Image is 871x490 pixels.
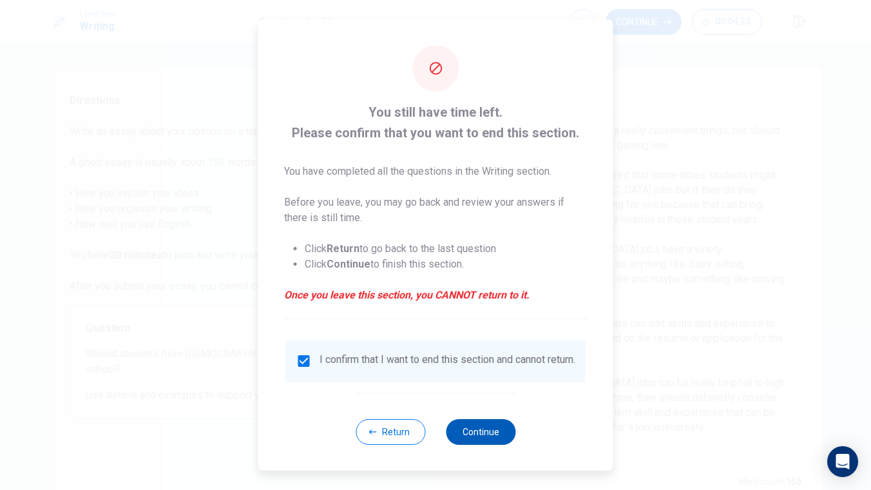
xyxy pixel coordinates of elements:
p: Before you leave, you may go back and review your answers if there is still time. [284,195,588,226]
button: Continue [446,419,515,445]
div: Open Intercom Messenger [827,446,858,477]
p: You have completed all the questions in the Writing section. [284,164,588,179]
li: Click to go back to the last question [305,241,588,257]
div: I confirm that I want to end this section and cannot return. [320,353,575,369]
span: You still have time left. Please confirm that you want to end this section. [284,102,588,143]
strong: Return [327,242,359,255]
li: Click to finish this section. [305,257,588,272]
em: Once you leave this section, you CANNOT return to it. [284,288,588,303]
strong: Continue [327,258,370,270]
button: Return [356,419,425,445]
